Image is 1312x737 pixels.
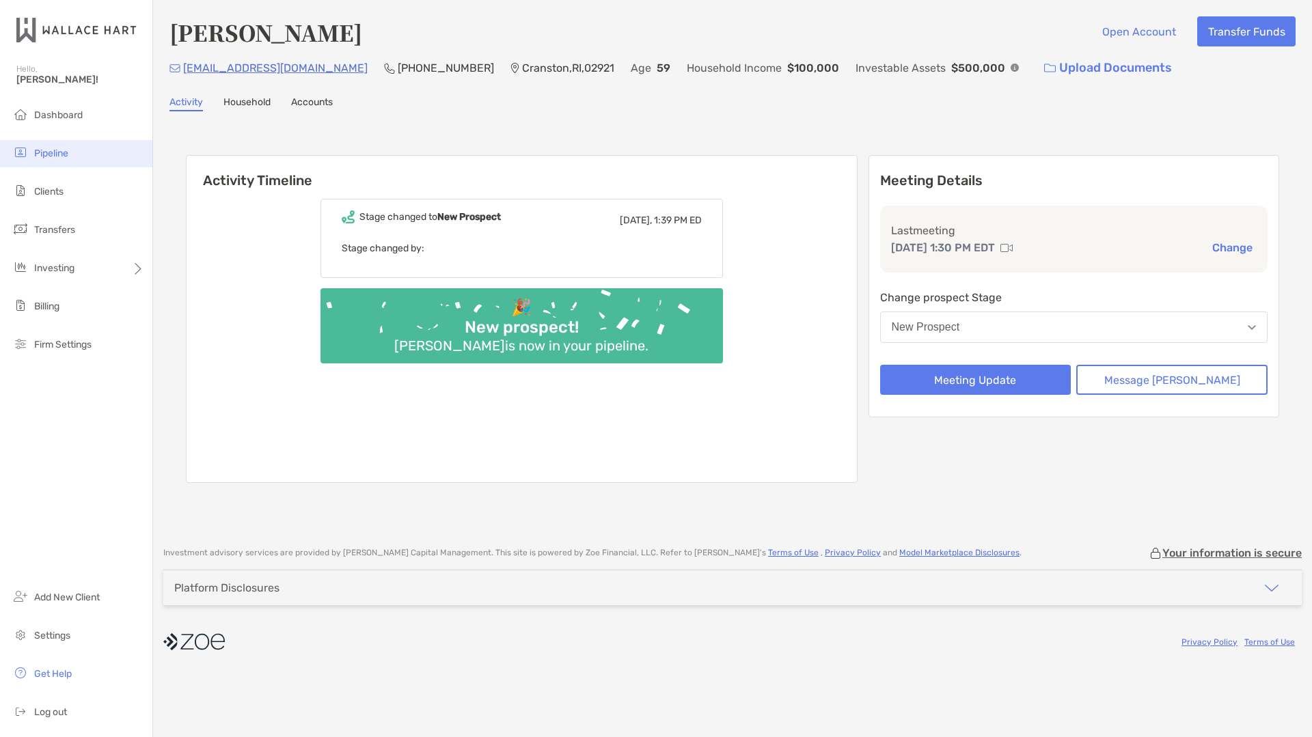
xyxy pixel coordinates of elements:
[437,211,501,223] b: New Prospect
[12,335,29,352] img: firm-settings icon
[1000,242,1013,253] img: communication type
[1044,64,1056,73] img: button icon
[12,703,29,719] img: logout icon
[34,339,92,350] span: Firm Settings
[12,106,29,122] img: dashboard icon
[1244,637,1295,647] a: Terms of Use
[34,301,59,312] span: Billing
[12,182,29,199] img: clients icon
[768,548,819,557] a: Terms of Use
[169,64,180,72] img: Email Icon
[359,211,501,223] div: Stage changed to
[825,548,881,557] a: Privacy Policy
[169,16,362,48] h4: [PERSON_NAME]
[880,365,1071,395] button: Meeting Update
[1263,580,1280,596] img: icon arrow
[174,581,279,594] div: Platform Disclosures
[620,214,652,226] span: [DATE],
[34,706,67,718] span: Log out
[183,59,368,77] p: [EMAIL_ADDRESS][DOMAIN_NAME]
[12,588,29,604] img: add_new_client icon
[12,297,29,314] img: billing icon
[892,321,960,333] div: New Prospect
[169,96,203,111] a: Activity
[654,214,702,226] span: 1:39 PM ED
[899,548,1020,557] a: Model Marketplace Disclosures
[16,5,136,55] img: Zoe Logo
[34,186,64,197] span: Clients
[856,59,946,77] p: Investable Assets
[1248,325,1256,330] img: Open dropdown arrow
[880,289,1268,306] p: Change prospect Stage
[12,144,29,161] img: pipeline icon
[880,311,1268,343] button: New Prospect
[163,626,225,657] img: company logo
[459,318,584,337] div: New prospect!
[389,337,654,354] div: [PERSON_NAME] is now in your pipeline.
[34,630,70,641] span: Settings
[398,59,494,77] p: [PHONE_NUMBER]
[12,665,29,681] img: get-help icon
[1091,16,1186,46] button: Open Account
[12,626,29,643] img: settings icon
[1035,53,1181,83] a: Upload Documents
[951,59,1005,77] p: $500,000
[522,59,614,77] p: Cranston , RI , 02921
[1208,240,1257,255] button: Change
[187,156,857,189] h6: Activity Timeline
[12,221,29,237] img: transfers icon
[342,210,355,223] img: Event icon
[631,59,651,77] p: Age
[342,240,702,257] p: Stage changed by:
[34,262,74,274] span: Investing
[880,172,1268,189] p: Meeting Details
[16,74,144,85] span: [PERSON_NAME]!
[891,222,1257,239] p: Last meeting
[223,96,271,111] a: Household
[1181,637,1238,647] a: Privacy Policy
[787,59,839,77] p: $100,000
[384,63,395,74] img: Phone Icon
[34,109,83,121] span: Dashboard
[34,592,100,603] span: Add New Client
[34,148,68,159] span: Pipeline
[34,224,75,236] span: Transfers
[891,239,995,256] p: [DATE] 1:30 PM EDT
[320,288,723,352] img: Confetti
[687,59,782,77] p: Household Income
[1162,546,1302,559] p: Your information is secure
[12,259,29,275] img: investing icon
[1076,365,1268,395] button: Message [PERSON_NAME]
[657,59,670,77] p: 59
[510,63,519,74] img: Location Icon
[506,298,537,318] div: 🎉
[291,96,333,111] a: Accounts
[1197,16,1296,46] button: Transfer Funds
[163,548,1022,558] p: Investment advisory services are provided by [PERSON_NAME] Capital Management . This site is powe...
[1011,64,1019,72] img: Info Icon
[34,668,72,680] span: Get Help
